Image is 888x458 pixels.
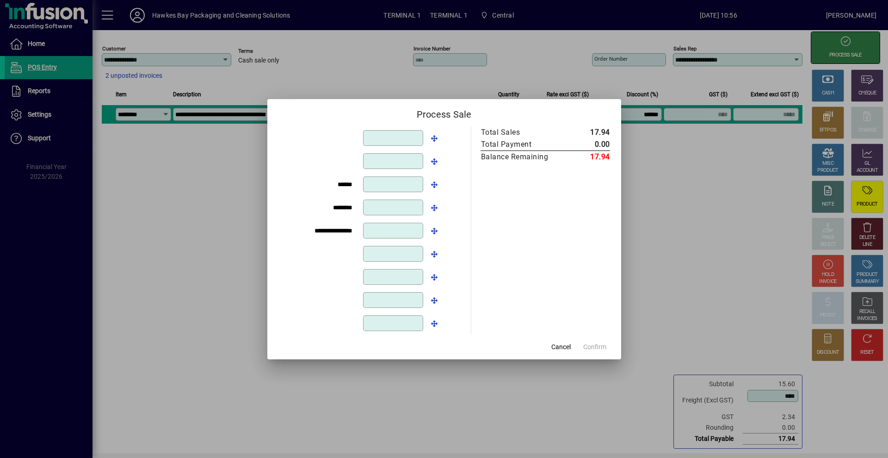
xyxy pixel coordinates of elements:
[551,342,571,352] span: Cancel
[546,339,576,356] button: Cancel
[481,138,568,151] td: Total Payment
[568,138,610,151] td: 0.00
[568,151,610,163] td: 17.94
[481,126,568,138] td: Total Sales
[568,126,610,138] td: 17.94
[267,99,621,126] h2: Process Sale
[481,151,559,163] div: Balance Remaining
